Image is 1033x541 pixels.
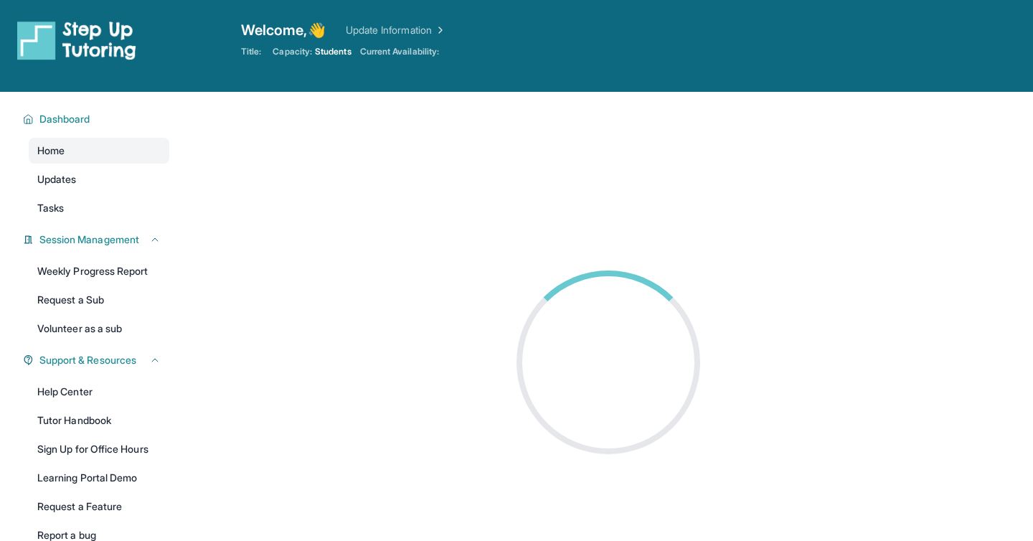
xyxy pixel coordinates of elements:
[315,46,352,57] span: Students
[37,172,77,187] span: Updates
[29,138,169,164] a: Home
[346,23,446,37] a: Update Information
[360,46,439,57] span: Current Availability:
[29,258,169,284] a: Weekly Progress Report
[432,23,446,37] img: Chevron Right
[39,232,139,247] span: Session Management
[34,232,161,247] button: Session Management
[29,494,169,519] a: Request a Feature
[29,436,169,462] a: Sign Up for Office Hours
[29,166,169,192] a: Updates
[29,408,169,433] a: Tutor Handbook
[34,353,161,367] button: Support & Resources
[29,465,169,491] a: Learning Portal Demo
[37,201,64,215] span: Tasks
[29,316,169,342] a: Volunteer as a sub
[37,144,65,158] span: Home
[29,379,169,405] a: Help Center
[39,353,136,367] span: Support & Resources
[241,20,326,40] span: Welcome, 👋
[241,46,261,57] span: Title:
[17,20,136,60] img: logo
[29,195,169,221] a: Tasks
[29,287,169,313] a: Request a Sub
[273,46,312,57] span: Capacity:
[34,112,161,126] button: Dashboard
[39,112,90,126] span: Dashboard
